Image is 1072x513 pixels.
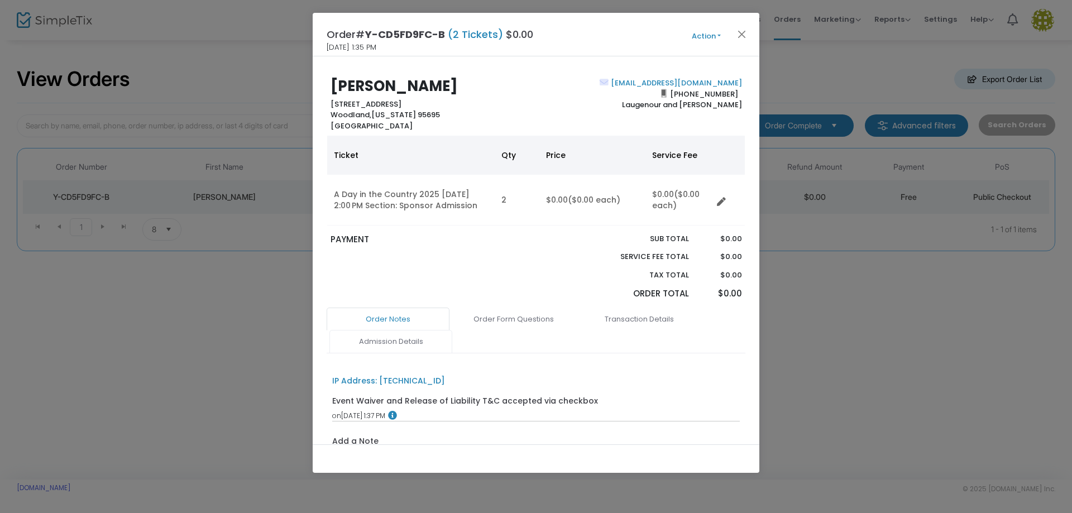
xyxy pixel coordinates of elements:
p: $0.00 [700,251,741,262]
p: Order Total [594,287,689,300]
div: Data table [327,136,745,226]
td: $0.00 [645,175,712,226]
span: ($0.00 each) [568,194,620,205]
p: PAYMENT [331,233,531,246]
span: on [332,411,341,420]
button: Close [735,27,749,41]
p: $0.00 [700,233,741,244]
td: A Day in the Country 2025 [DATE] 2:00 PM Section: Sponsor Admission [327,175,495,226]
b: [STREET_ADDRESS] [US_STATE] 95695 [GEOGRAPHIC_DATA] [331,99,440,131]
th: Ticket [327,136,495,175]
th: Service Fee [645,136,712,175]
span: (2 Tickets) [445,27,506,41]
p: Tax Total [594,270,689,281]
th: Qty [495,136,539,175]
div: Event Waiver and Release of Liability T&C accepted via checkbox [332,395,598,407]
b: [PERSON_NAME] [331,76,458,96]
p: Sub total [594,233,689,244]
div: [DATE] 1:37 PM [332,411,740,421]
p: $0.00 [700,270,741,281]
td: $0.00 [539,175,645,226]
a: Order Notes [327,308,449,331]
span: [PHONE_NUMBER] [667,85,742,103]
label: Add a Note [332,435,379,450]
span: Laugenour and [PERSON_NAME] [622,99,742,110]
p: $0.00 [700,287,741,300]
a: Admission Details [329,330,452,353]
a: Order Form Questions [452,308,575,331]
a: Transaction Details [578,308,701,331]
span: Y-CD5FD9FC-B [365,27,445,41]
span: Woodland, [331,109,371,120]
th: Price [539,136,645,175]
button: Action [673,30,740,42]
h4: Order# $0.00 [327,27,533,42]
p: Service Fee Total [594,251,689,262]
span: [DATE] 1:35 PM [327,42,376,53]
div: IP Address: [TECHNICAL_ID] [332,375,445,387]
span: ($0.00 each) [652,189,700,211]
a: [EMAIL_ADDRESS][DOMAIN_NAME] [609,78,742,88]
td: 2 [495,175,539,226]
